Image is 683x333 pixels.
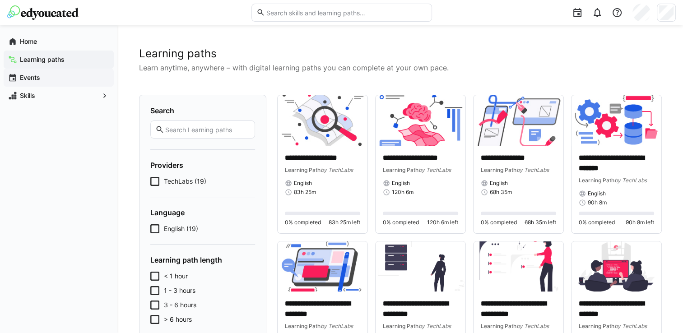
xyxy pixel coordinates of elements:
[164,224,198,233] span: English (19)
[474,95,563,146] img: image
[376,95,465,146] img: image
[392,180,410,187] span: English
[139,47,661,60] h2: Learning paths
[278,241,367,292] img: image
[383,166,418,173] span: Learning Path
[150,106,255,115] h4: Search
[164,286,195,295] span: 1 - 3 hours
[588,199,607,206] span: 90h 8m
[265,9,427,17] input: Search skills and learning paths…
[164,301,196,310] span: 3 - 6 hours
[321,323,353,329] span: by TechLabs
[139,62,661,73] p: Learn anytime, anywhere – with digital learning paths you can complete at your own pace.
[294,180,312,187] span: English
[626,219,654,226] span: 90h 8m left
[383,219,419,226] span: 0% completed
[571,241,661,292] img: image
[614,323,647,329] span: by TechLabs
[427,219,458,226] span: 120h 6m left
[516,323,549,329] span: by TechLabs
[525,219,556,226] span: 68h 35m left
[481,166,516,173] span: Learning Path
[418,323,451,329] span: by TechLabs
[571,95,661,146] img: image
[294,189,316,196] span: 83h 25m
[579,177,614,184] span: Learning Path
[392,189,414,196] span: 120h 6m
[164,315,192,324] span: > 6 hours
[164,177,206,186] span: TechLabs (19)
[329,219,360,226] span: 83h 25m left
[376,241,465,292] img: image
[285,323,321,329] span: Learning Path
[150,161,255,170] h4: Providers
[383,323,418,329] span: Learning Path
[579,219,615,226] span: 0% completed
[150,255,255,264] h4: Learning path length
[285,166,321,173] span: Learning Path
[481,219,517,226] span: 0% completed
[481,323,516,329] span: Learning Path
[278,95,367,146] img: image
[490,180,508,187] span: English
[164,272,188,281] span: < 1 hour
[150,208,255,217] h4: Language
[164,125,250,134] input: Search Learning paths
[285,219,321,226] span: 0% completed
[579,323,614,329] span: Learning Path
[321,166,353,173] span: by TechLabs
[516,166,549,173] span: by TechLabs
[418,166,451,173] span: by TechLabs
[588,190,606,197] span: English
[490,189,512,196] span: 68h 35m
[474,241,563,292] img: image
[614,177,647,184] span: by TechLabs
